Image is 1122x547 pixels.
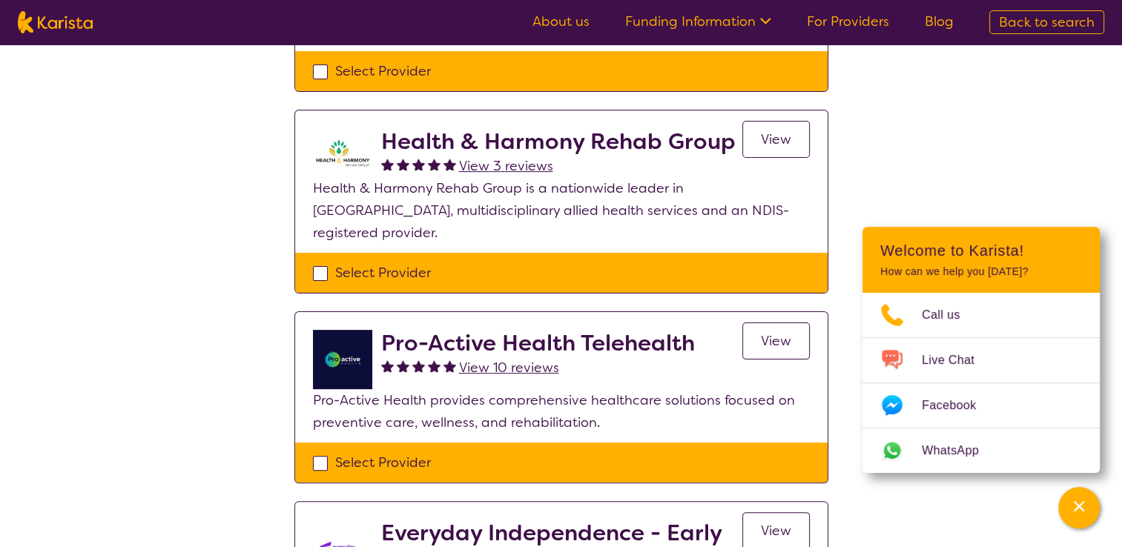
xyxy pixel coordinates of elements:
[381,128,736,155] h2: Health & Harmony Rehab Group
[742,322,810,359] a: View
[313,389,810,434] p: Pro-Active Health provides comprehensive healthcare solutions focused on preventive care, wellnes...
[313,177,810,244] p: Health & Harmony Rehab Group is a nationwide leader in [GEOGRAPHIC_DATA], multidisciplinary allie...
[313,330,372,389] img: ymlb0re46ukcwlkv50cv.png
[532,13,590,30] a: About us
[925,13,954,30] a: Blog
[397,359,409,372] img: fullstar
[761,130,791,148] span: View
[922,349,992,371] span: Live Chat
[459,357,559,379] a: View 10 reviews
[1058,487,1100,528] button: Channel Menu
[625,13,771,30] a: Funding Information
[761,522,791,540] span: View
[742,121,810,158] a: View
[459,359,559,377] span: View 10 reviews
[989,10,1104,34] a: Back to search
[999,13,1095,31] span: Back to search
[807,13,889,30] a: For Providers
[313,128,372,177] img: ztak9tblhgtrn1fit8ap.png
[922,304,978,326] span: Call us
[428,158,440,170] img: fullstar
[459,155,553,177] a: View 3 reviews
[443,158,456,170] img: fullstar
[381,330,695,357] h2: Pro-Active Health Telehealth
[443,359,456,372] img: fullstar
[922,394,994,417] span: Facebook
[862,227,1100,473] div: Channel Menu
[761,332,791,350] span: View
[397,158,409,170] img: fullstar
[381,359,394,372] img: fullstar
[880,265,1082,278] p: How can we help you [DATE]?
[18,11,93,33] img: Karista logo
[412,158,425,170] img: fullstar
[862,428,1100,473] a: Web link opens in a new tab.
[459,157,553,175] span: View 3 reviews
[862,293,1100,473] ul: Choose channel
[412,359,425,372] img: fullstar
[922,440,997,462] span: WhatsApp
[428,359,440,372] img: fullstar
[880,242,1082,259] h2: Welcome to Karista!
[381,158,394,170] img: fullstar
